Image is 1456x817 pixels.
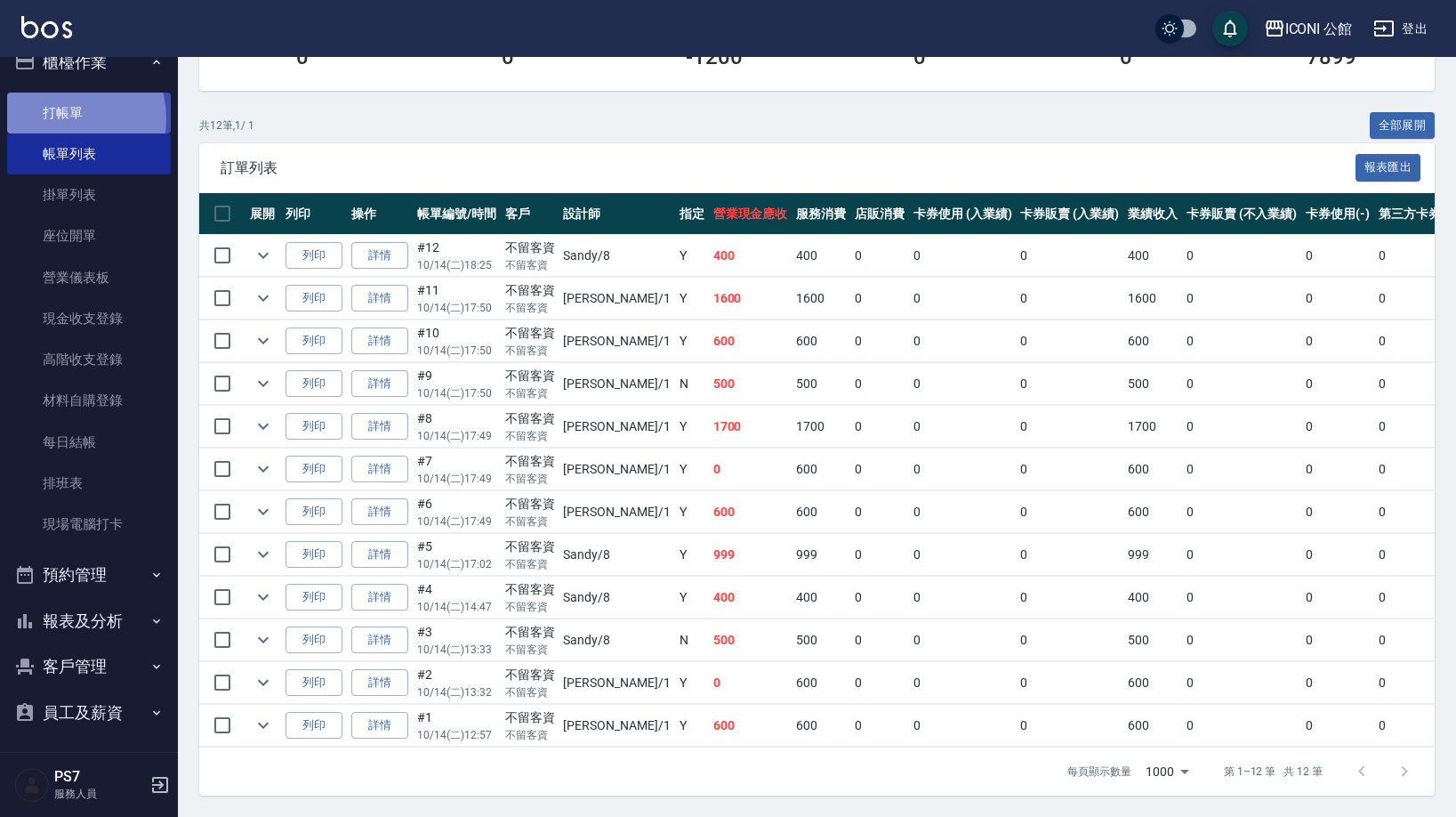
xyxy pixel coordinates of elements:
[1182,534,1301,576] td: 0
[417,257,496,273] p: 10/14 (二) 18:25
[675,320,709,362] td: Y
[351,669,408,697] a: 詳情
[351,456,408,483] a: 詳情
[7,422,171,463] a: 每日結帳
[7,504,171,545] a: 現場電腦打卡
[413,449,501,490] td: #7
[286,456,342,483] button: 列印
[850,577,909,619] td: 0
[7,552,171,598] button: 預約管理
[850,662,909,704] td: 0
[675,491,709,533] td: Y
[909,491,1017,533] td: 0
[792,320,850,362] td: 600
[250,456,277,482] button: expand row
[54,786,145,802] p: 服務人員
[7,690,171,736] button: 員工及薪資
[7,298,171,339] a: 現金收支登錄
[675,235,709,277] td: Y
[417,428,496,444] p: 10/14 (二) 17:49
[505,471,555,487] p: 不留客資
[1370,112,1436,140] button: 全部展開
[1301,193,1374,235] th: 卡券使用(-)
[7,215,171,256] a: 座位開單
[1301,534,1374,576] td: 0
[792,449,850,490] td: 600
[850,491,909,533] td: 0
[559,619,674,661] td: Sandy /8
[1016,577,1123,619] td: 0
[850,320,909,362] td: 0
[505,428,555,444] p: 不留客資
[351,285,408,312] a: 詳情
[7,257,171,298] a: 營業儀表板
[675,705,709,747] td: Y
[221,159,1355,177] span: 訂單列表
[286,584,342,611] button: 列印
[7,339,171,380] a: 高階收支登錄
[675,449,709,490] td: Y
[1067,764,1131,780] p: 每頁顯示數量
[850,406,909,448] td: 0
[351,627,408,654] a: 詳情
[286,541,342,569] button: 列印
[347,193,413,235] th: 操作
[286,285,342,312] button: 列印
[1016,235,1123,277] td: 0
[559,534,674,576] td: Sandy /8
[909,320,1017,362] td: 0
[1182,406,1301,448] td: 0
[559,235,674,277] td: Sandy /8
[1123,363,1182,405] td: 500
[505,684,555,700] p: 不留客資
[792,363,850,405] td: 500
[1016,449,1123,490] td: 0
[792,193,850,235] th: 服務消費
[909,449,1017,490] td: 0
[1123,278,1182,320] td: 1600
[413,193,501,235] th: 帳單編號/時間
[250,413,277,440] button: expand row
[281,193,347,235] th: 列印
[505,727,555,743] p: 不留客資
[7,463,171,504] a: 排班表
[709,619,792,661] td: 500
[792,235,850,277] td: 400
[54,768,145,786] h5: PS7
[250,669,277,696] button: expand row
[1016,491,1123,533] td: 0
[505,556,555,572] p: 不留客資
[850,278,909,320] td: 0
[417,471,496,487] p: 10/14 (二) 17:49
[250,627,277,653] button: expand row
[1301,577,1374,619] td: 0
[1182,193,1301,235] th: 卡券販賣 (不入業績)
[1182,577,1301,619] td: 0
[417,642,496,658] p: 10/14 (二) 13:33
[505,580,555,599] div: 不留客資
[850,705,909,747] td: 0
[850,449,909,490] td: 0
[417,343,496,359] p: 10/14 (二) 17:50
[413,320,501,362] td: #10
[850,534,909,576] td: 0
[351,370,408,398] a: 詳情
[1355,158,1421,175] a: 報表匯出
[286,669,342,697] button: 列印
[1285,18,1353,40] div: ICONI 公館
[1182,662,1301,704] td: 0
[505,599,555,615] p: 不留客資
[709,491,792,533] td: 600
[351,328,408,355] a: 詳情
[792,534,850,576] td: 999
[709,406,792,448] td: 1700
[7,133,171,174] a: 帳單列表
[505,666,555,684] div: 不留客資
[1301,705,1374,747] td: 0
[1182,449,1301,490] td: 0
[1301,449,1374,490] td: 0
[850,363,909,405] td: 0
[850,235,909,277] td: 0
[559,363,674,405] td: [PERSON_NAME] /1
[351,413,408,441] a: 詳情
